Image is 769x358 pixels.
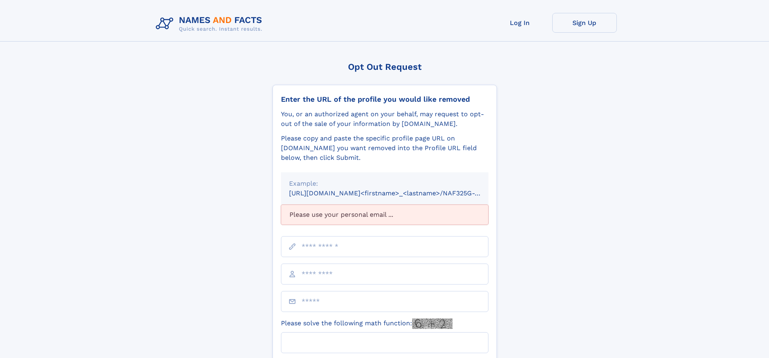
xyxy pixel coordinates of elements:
a: Sign Up [552,13,617,33]
div: Please use your personal email ... [281,205,488,225]
a: Log In [488,13,552,33]
div: Example: [289,179,480,188]
img: Logo Names and Facts [153,13,269,35]
div: Enter the URL of the profile you would like removed [281,95,488,104]
div: You, or an authorized agent on your behalf, may request to opt-out of the sale of your informatio... [281,109,488,129]
div: Opt Out Request [272,62,497,72]
label: Please solve the following math function: [281,318,453,329]
div: Please copy and paste the specific profile page URL on [DOMAIN_NAME] you want removed into the Pr... [281,134,488,163]
small: [URL][DOMAIN_NAME]<firstname>_<lastname>/NAF325G-xxxxxxxx [289,189,504,197]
